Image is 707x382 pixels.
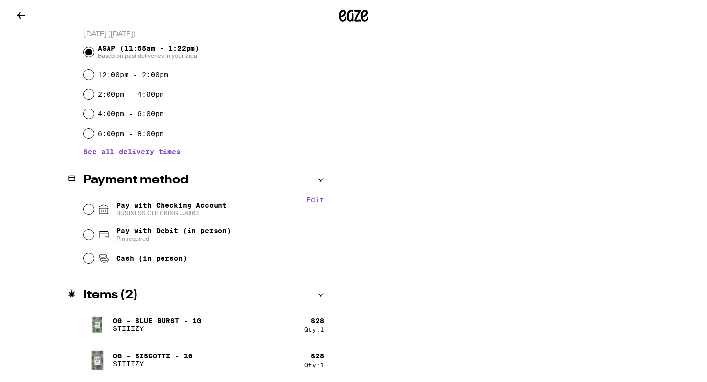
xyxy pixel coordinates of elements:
span: Cash (in person) [116,254,187,262]
div: Qty: 1 [304,327,324,333]
img: OG - Blue Burst - 1g [83,311,111,338]
div: $ 28 [311,317,324,325]
span: Pay with Checking Account [116,201,227,217]
p: STIIIZY [113,360,192,368]
p: [DATE] ([DATE]) [84,30,324,39]
button: Edit [306,196,324,204]
label: 6:00pm - 8:00pm [98,130,164,137]
label: 2:00pm - 4:00pm [98,90,164,98]
p: OG - Blue Burst - 1g [113,317,201,325]
button: See all delivery times [83,148,181,155]
span: ASAP (11:55am - 1:22pm) [98,44,199,60]
h2: Payment method [83,174,188,186]
span: Hi. Need any help? [6,7,71,15]
h2: Items ( 2 ) [83,289,138,301]
p: STIIIZY [113,325,201,332]
span: Pay with Debit (in person) [116,227,231,235]
p: OG - Biscotti - 1g [113,352,192,360]
img: OG - Biscotti - 1g [83,346,111,374]
label: 4:00pm - 6:00pm [98,110,164,118]
label: 12:00pm - 2:00pm [98,71,168,79]
div: $ 28 [311,352,324,360]
div: Qty: 1 [304,362,324,368]
span: Pin required [116,235,231,243]
span: Based on past deliveries in your area [98,52,199,60]
span: BUSINESS CHECKING ...8863 [116,209,227,217]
